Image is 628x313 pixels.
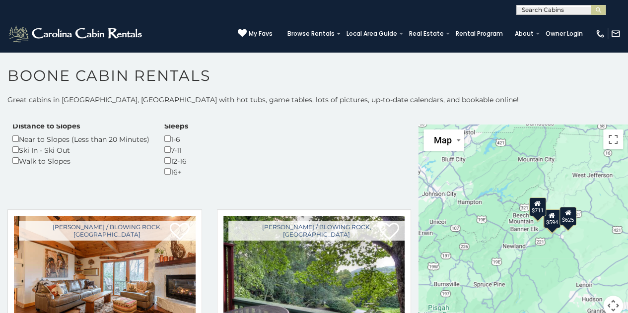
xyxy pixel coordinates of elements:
a: Local Area Guide [342,27,402,41]
a: Browse Rentals [282,27,340,41]
a: My Favs [238,29,273,39]
label: Distance to Slopes [12,121,80,131]
a: Rental Program [451,27,508,41]
div: Near to Slopes (Less than 20 Minutes) [12,133,149,144]
a: Real Estate [404,27,449,41]
div: Walk to Slopes [12,155,149,166]
button: Toggle fullscreen view [603,129,623,149]
label: Sleeps [164,121,188,131]
div: 12-16 [164,155,188,166]
img: mail-regular-white.png [611,29,621,39]
a: Owner Login [541,27,588,41]
img: White-1-2.png [7,24,145,44]
div: $711 [529,197,546,216]
div: $625 [559,207,576,226]
div: 16+ [164,166,188,177]
div: 1-6 [164,133,188,144]
div: 7-11 [164,144,188,155]
div: Ski In - Ski Out [12,144,149,155]
div: $594 [544,209,560,228]
a: [PERSON_NAME] / Blowing Rock, [GEOGRAPHIC_DATA] [228,221,405,241]
span: Map [433,135,451,145]
span: My Favs [249,29,273,38]
img: phone-regular-white.png [595,29,605,39]
a: [PERSON_NAME] / Blowing Rock, [GEOGRAPHIC_DATA] [19,221,196,241]
a: About [510,27,539,41]
button: Change map style [423,129,464,151]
